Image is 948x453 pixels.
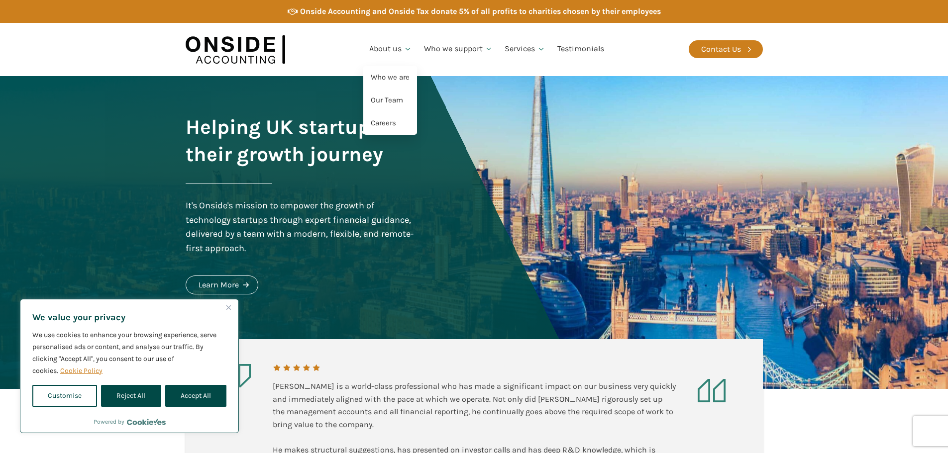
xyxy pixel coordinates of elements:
div: Onside Accounting and Onside Tax donate 5% of all profits to charities chosen by their employees [300,5,661,18]
img: Onside Accounting [186,30,285,69]
button: Accept All [165,385,226,407]
div: It's Onside's mission to empower the growth of technology startups through expert financial guida... [186,198,417,256]
a: Cookie Policy [60,366,103,375]
div: Contact Us [701,43,741,56]
a: Our Team [363,89,417,112]
a: Careers [363,112,417,135]
button: Customise [32,385,97,407]
div: Learn More [199,278,239,291]
p: We use cookies to enhance your browsing experience, serve personalised ads or content, and analys... [32,329,226,377]
a: Testimonials [551,32,610,66]
a: Who we are [363,66,417,89]
a: Who we support [418,32,499,66]
button: Reject All [101,385,161,407]
div: Powered by [94,417,166,427]
button: Close [222,301,234,313]
a: About us [363,32,418,66]
h1: Helping UK startups on their growth journey [186,113,417,168]
a: Learn More [186,275,258,294]
a: Services [499,32,551,66]
img: Close [226,305,231,310]
a: Visit CookieYes website [127,419,166,425]
a: Contact Us [689,40,763,58]
div: We value your privacy [20,299,239,433]
p: We value your privacy [32,311,226,323]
